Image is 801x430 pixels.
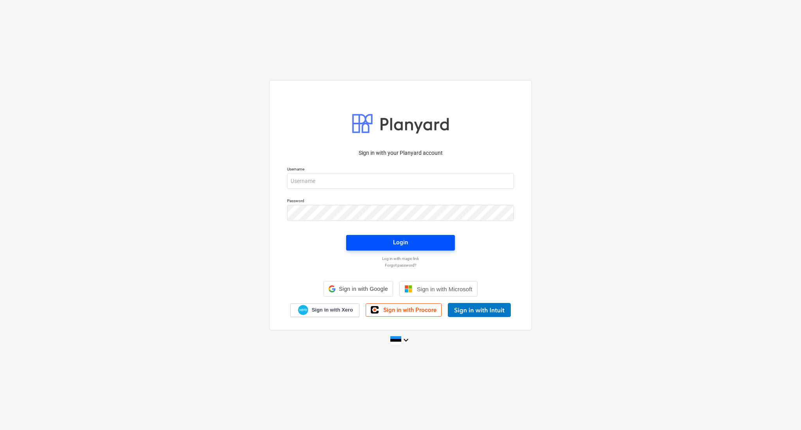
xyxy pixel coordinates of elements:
[283,263,518,268] a: Forgot password?
[287,167,514,173] p: Username
[366,303,442,317] a: Sign in with Procore
[312,306,353,314] span: Sign in with Xero
[290,303,360,317] a: Sign in with Xero
[323,281,393,297] div: Sign in with Google
[287,149,514,157] p: Sign in with your Planyard account
[393,237,408,247] div: Login
[339,286,388,292] span: Sign in with Google
[298,305,308,315] img: Xero logo
[404,285,412,293] img: Microsoft logo
[417,286,472,292] span: Sign in with Microsoft
[383,306,436,314] span: Sign in with Procore
[401,335,411,345] i: keyboard_arrow_down
[346,235,455,251] button: Login
[287,173,514,189] input: Username
[287,198,514,205] p: Password
[283,256,518,261] a: Log in with magic link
